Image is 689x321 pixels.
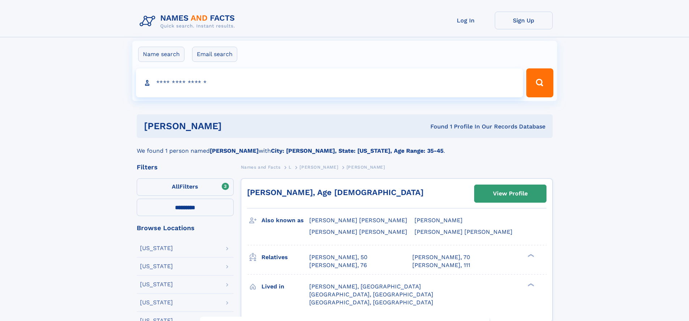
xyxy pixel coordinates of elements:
[412,253,470,261] a: [PERSON_NAME], 70
[299,162,338,172] a: [PERSON_NAME]
[140,245,173,251] div: [US_STATE]
[309,283,421,290] span: [PERSON_NAME], [GEOGRAPHIC_DATA]
[309,253,367,261] a: [PERSON_NAME], 50
[137,225,234,231] div: Browse Locations
[261,214,309,227] h3: Also known as
[299,165,338,170] span: [PERSON_NAME]
[192,47,237,62] label: Email search
[414,228,513,235] span: [PERSON_NAME] [PERSON_NAME]
[526,253,535,258] div: ❯
[326,123,545,131] div: Found 1 Profile In Our Records Database
[241,162,281,172] a: Names and Facts
[493,185,528,202] div: View Profile
[495,12,553,29] a: Sign Up
[136,68,523,97] input: search input
[414,217,463,224] span: [PERSON_NAME]
[261,251,309,263] h3: Relatives
[140,263,173,269] div: [US_STATE]
[140,282,173,287] div: [US_STATE]
[309,228,407,235] span: [PERSON_NAME] [PERSON_NAME]
[289,162,292,172] a: L
[309,299,433,306] span: [GEOGRAPHIC_DATA], [GEOGRAPHIC_DATA]
[309,217,407,224] span: [PERSON_NAME] [PERSON_NAME]
[289,165,292,170] span: L
[140,300,173,305] div: [US_STATE]
[309,261,367,269] a: [PERSON_NAME], 76
[210,147,259,154] b: [PERSON_NAME]
[437,12,495,29] a: Log In
[271,147,443,154] b: City: [PERSON_NAME], State: [US_STATE], Age Range: 35-45
[309,291,433,298] span: [GEOGRAPHIC_DATA], [GEOGRAPHIC_DATA]
[138,47,184,62] label: Name search
[247,188,424,197] a: [PERSON_NAME], Age [DEMOGRAPHIC_DATA]
[137,12,241,31] img: Logo Names and Facts
[172,183,179,190] span: All
[137,164,234,170] div: Filters
[526,282,535,287] div: ❯
[475,185,546,202] a: View Profile
[412,261,470,269] a: [PERSON_NAME], 111
[261,280,309,293] h3: Lived in
[137,138,553,155] div: We found 1 person named with .
[526,68,553,97] button: Search Button
[144,122,326,131] h1: [PERSON_NAME]
[346,165,385,170] span: [PERSON_NAME]
[137,178,234,196] label: Filters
